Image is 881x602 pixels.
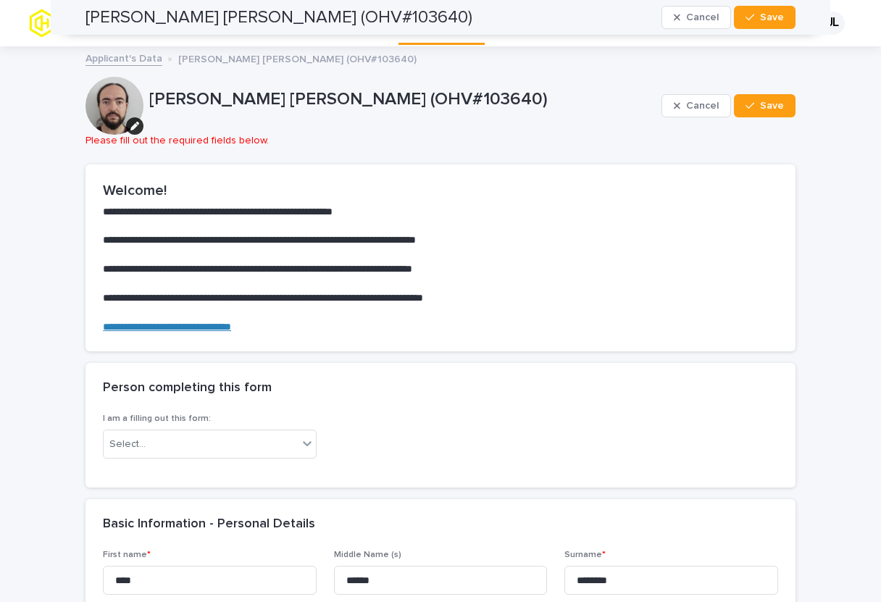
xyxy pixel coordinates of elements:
[109,437,146,452] div: Select...
[29,9,142,38] img: tx8HrbJQv2PFQx4TXEq5
[661,94,731,117] button: Cancel
[178,50,417,66] p: [PERSON_NAME] [PERSON_NAME] (OHV#103640)
[103,551,151,559] span: First name
[686,101,719,111] span: Cancel
[103,380,272,396] h2: Person completing this form
[103,517,315,532] h2: Basic Information - Personal Details
[822,12,845,35] div: JL
[85,49,162,66] a: Applicant's Data
[334,551,401,559] span: Middle Name (s)
[149,89,656,110] p: [PERSON_NAME] [PERSON_NAME] (OHV#103640)
[734,94,796,117] button: Save
[103,182,778,199] h2: Welcome!
[103,414,211,423] span: I am a filling out this form:
[760,101,784,111] span: Save
[85,135,796,147] p: Please fill out the required fields below.
[564,551,606,559] span: Surname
